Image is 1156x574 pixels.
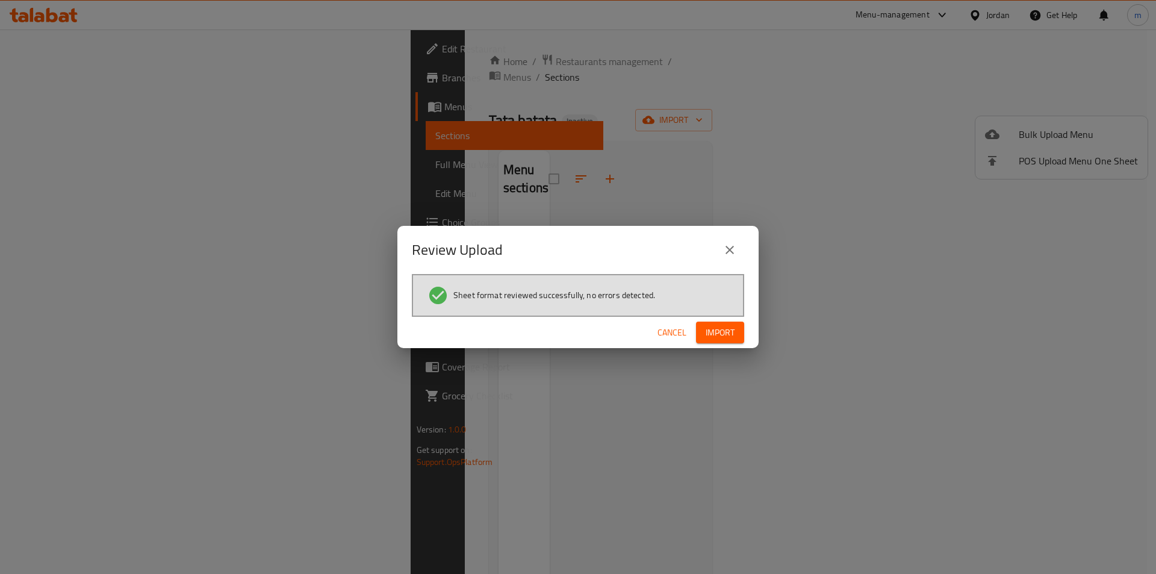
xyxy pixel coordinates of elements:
[696,322,744,344] button: Import
[715,236,744,264] button: close
[453,289,655,301] span: Sheet format reviewed successfully, no errors detected.
[657,325,686,340] span: Cancel
[706,325,735,340] span: Import
[653,322,691,344] button: Cancel
[412,240,503,260] h2: Review Upload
